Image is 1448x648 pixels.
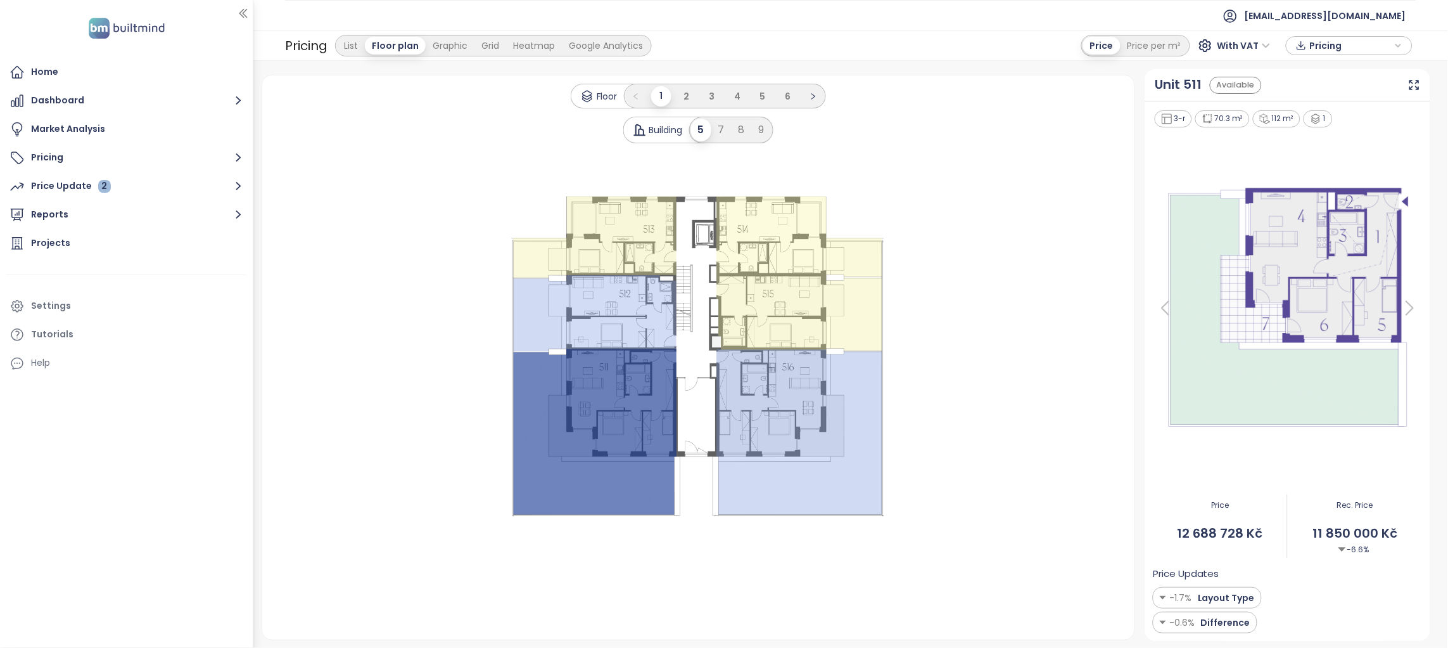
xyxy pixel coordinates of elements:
[760,90,766,103] span: 5
[1153,524,1287,543] span: 12 688 728 Kč
[727,86,747,107] li: 4
[626,86,646,107] li: Previous Page
[778,86,798,107] li: 6
[1310,36,1392,55] span: Pricing
[734,90,740,103] span: 4
[31,178,111,194] div: Price Update
[803,86,823,107] li: Next Page
[31,298,71,314] div: Settings
[1253,110,1301,127] div: 112 m²
[691,119,711,141] div: 5
[6,322,246,347] a: Tutorials
[1198,616,1250,630] span: Difference
[1293,36,1406,55] div: button
[6,174,246,199] button: Price Update 2
[1155,110,1193,127] div: 3-r
[85,15,168,41] img: logo
[1153,500,1287,512] span: Price
[1338,544,1369,556] span: -6.6%
[6,60,246,85] a: Home
[1210,77,1262,94] div: Available
[6,88,246,113] button: Dashboard
[632,93,640,100] span: left
[732,119,752,141] div: 8
[649,123,683,137] span: Building
[365,37,426,55] div: Floor plan
[1338,546,1346,554] img: Decrease
[562,37,650,55] div: Google Analytics
[803,86,823,107] button: right
[98,180,111,193] div: 2
[337,37,365,55] div: List
[285,34,327,57] div: Pricing
[31,64,58,80] div: Home
[1195,110,1250,127] div: 70.3 m²
[1304,110,1333,127] div: 1
[31,121,105,137] div: Market Analysis
[1153,182,1422,434] img: Floor plan
[810,93,817,100] span: right
[660,89,663,102] span: 1
[1288,524,1422,543] span: 11 850 000 Kč
[709,90,715,103] span: 3
[506,37,562,55] div: Heatmap
[6,294,246,319] a: Settings
[1217,36,1271,55] span: With VAT
[1155,75,1202,94] a: Unit 511
[31,235,70,251] div: Projects
[753,86,773,107] li: 5
[711,119,732,141] div: 7
[597,89,618,103] span: Floor
[31,355,50,371] div: Help
[426,37,474,55] div: Graphic
[1153,566,1219,581] span: Price Updates
[31,327,73,342] div: Tutorials
[676,86,697,107] li: 2
[1288,500,1422,512] span: Rec. Price
[6,117,246,142] a: Market Analysis
[651,86,671,107] li: 1
[785,90,791,103] span: 6
[6,231,246,256] a: Projects
[474,37,506,55] div: Grid
[1160,616,1166,630] img: Decrease
[6,202,246,228] button: Reports
[1169,616,1195,630] span: -0.6%
[1160,591,1166,605] img: Decrease
[752,119,772,141] div: 9
[702,86,722,107] li: 3
[6,145,246,171] button: Pricing
[1121,37,1188,55] div: Price per m²
[626,86,646,107] button: left
[1083,37,1121,55] div: Price
[1195,591,1255,605] span: Layout Type
[1169,591,1191,605] span: -1.7%
[684,90,690,103] span: 2
[6,351,246,376] div: Help
[1245,1,1406,31] span: [EMAIL_ADDRESS][DOMAIN_NAME]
